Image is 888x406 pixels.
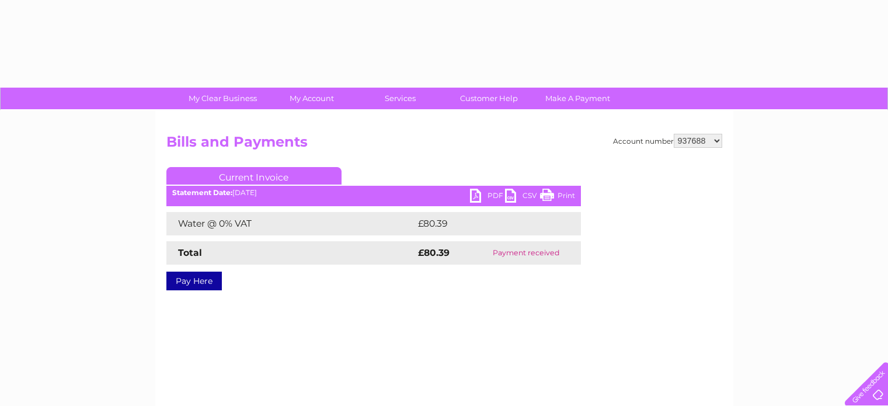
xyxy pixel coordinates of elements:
div: [DATE] [166,189,581,197]
a: My Account [263,88,360,109]
strong: £80.39 [418,247,450,258]
b: Statement Date: [172,188,232,197]
div: Account number [613,134,722,148]
td: Payment received [471,241,580,265]
a: Pay Here [166,272,222,290]
td: Water @ 0% VAT [166,212,415,235]
a: Services [352,88,448,109]
a: CSV [505,189,540,206]
a: Current Invoice [166,167,342,185]
a: PDF [470,189,505,206]
a: My Clear Business [175,88,271,109]
td: £80.39 [415,212,558,235]
a: Customer Help [441,88,537,109]
a: Print [540,189,575,206]
a: Make A Payment [530,88,626,109]
strong: Total [178,247,202,258]
h2: Bills and Payments [166,134,722,156]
